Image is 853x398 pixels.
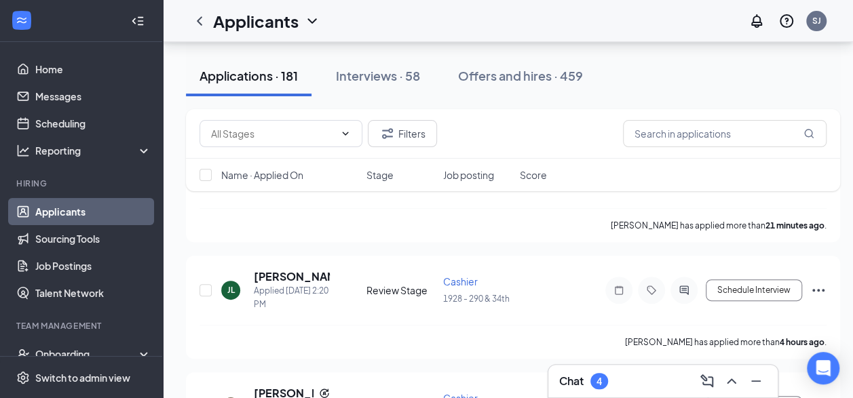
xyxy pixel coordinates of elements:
[623,120,827,147] input: Search in applications
[812,15,821,26] div: SJ
[16,178,149,189] div: Hiring
[35,144,152,157] div: Reporting
[611,285,627,296] svg: Note
[16,371,30,384] svg: Settings
[596,376,602,387] div: 4
[254,284,330,311] div: Applied [DATE] 2:20 PM
[336,67,420,84] div: Interviews · 58
[35,225,151,252] a: Sourcing Tools
[723,373,740,389] svg: ChevronUp
[379,125,396,142] svg: Filter
[35,110,151,137] a: Scheduling
[35,198,151,225] a: Applicants
[765,220,824,231] b: 21 minutes ago
[366,283,435,297] div: Review Stage
[780,337,824,347] b: 4 hours ago
[748,13,765,29] svg: Notifications
[676,285,692,296] svg: ActiveChat
[706,279,802,301] button: Schedule Interview
[16,347,30,361] svg: UserCheck
[211,126,335,141] input: All Stages
[520,168,547,182] span: Score
[745,370,767,392] button: Minimize
[16,144,30,157] svg: Analysis
[625,336,827,348] p: [PERSON_NAME] has applied more than .
[443,168,494,182] span: Job posting
[15,14,29,27] svg: WorkstreamLogo
[227,284,235,296] div: JL
[200,67,298,84] div: Applications · 181
[721,370,742,392] button: ChevronUp
[696,370,718,392] button: ComposeMessage
[340,128,351,139] svg: ChevronDown
[803,128,814,139] svg: MagnifyingGlass
[443,275,478,287] span: Cashier
[778,13,795,29] svg: QuestionInfo
[35,347,140,361] div: Onboarding
[254,269,330,284] h5: [PERSON_NAME]
[16,320,149,332] div: Team Management
[443,294,510,304] span: 1928 - 290 & 34th
[366,168,394,182] span: Stage
[35,279,151,306] a: Talent Network
[748,373,764,389] svg: Minimize
[368,120,437,147] button: Filter Filters
[699,373,715,389] svg: ComposeMessage
[810,282,827,298] svg: Ellipses
[213,9,299,33] h1: Applicants
[35,83,151,110] a: Messages
[131,14,145,28] svg: Collapse
[807,352,839,384] div: Open Intercom Messenger
[35,371,130,384] div: Switch to admin view
[559,374,584,389] h3: Chat
[191,13,208,29] svg: ChevronLeft
[35,56,151,83] a: Home
[304,13,320,29] svg: ChevronDown
[643,285,660,296] svg: Tag
[458,67,583,84] div: Offers and hires · 459
[221,168,303,182] span: Name · Applied On
[35,252,151,279] a: Job Postings
[611,220,827,231] p: [PERSON_NAME] has applied more than .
